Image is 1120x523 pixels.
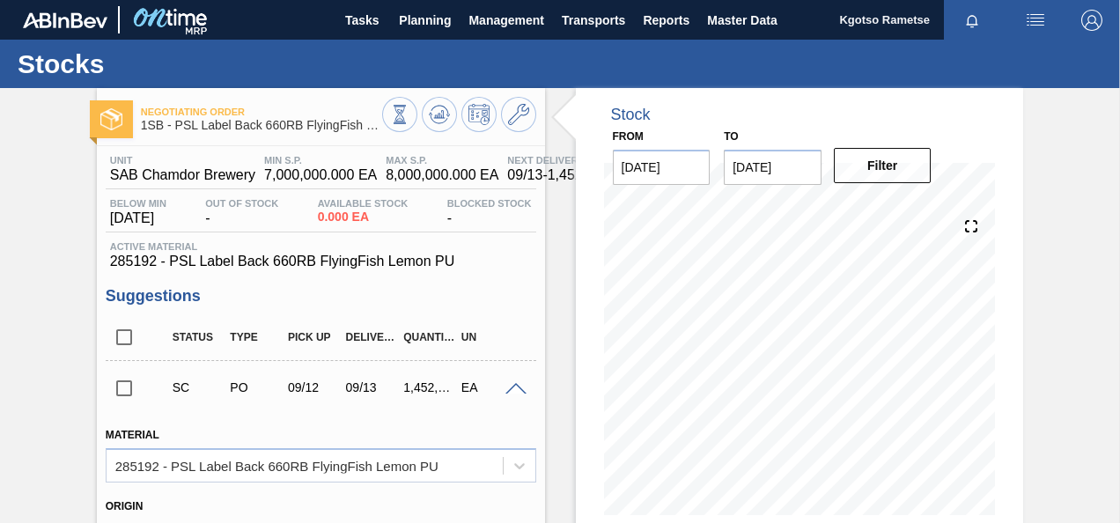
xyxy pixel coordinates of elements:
[284,380,345,394] div: 09/12/2025
[201,198,283,226] div: -
[613,150,711,185] input: mm/dd/yyyy
[284,331,345,343] div: Pick up
[342,380,403,394] div: 09/13/2025
[382,97,417,132] button: Stocks Overview
[141,119,382,132] span: 1SB - PSL Label Back 660RB FlyingFish Lemon PU
[264,155,377,166] span: MIN S.P.
[110,210,166,226] span: [DATE]
[501,97,536,132] button: Go to Master Data / General
[643,10,689,31] span: Reports
[399,10,451,31] span: Planning
[457,331,519,343] div: UN
[422,97,457,132] button: Update Chart
[115,458,438,473] div: 285192 - PSL Label Back 660RB FlyingFish Lemon PU
[707,10,777,31] span: Master Data
[613,130,644,143] label: From
[318,198,409,209] span: Available Stock
[106,429,159,441] label: Material
[106,500,144,512] label: Origin
[225,380,287,394] div: Purchase order
[205,198,278,209] span: Out Of Stock
[23,12,107,28] img: TNhmsLtSVTkK8tSr43FrP2fwEKptu5GPRR3wAAAABJRU5ErkJggg==
[100,108,122,130] img: Ícone
[507,167,656,183] span: 09/13 - 1,452,000.000 EA
[110,198,166,209] span: Below Min
[724,130,738,143] label: to
[944,8,1000,33] button: Notifications
[168,331,230,343] div: Status
[225,331,287,343] div: Type
[264,167,377,183] span: 7,000,000.000 EA
[468,10,544,31] span: Management
[457,380,519,394] div: EA
[386,167,498,183] span: 8,000,000.000 EA
[318,210,409,224] span: 0.000 EA
[611,106,651,124] div: Stock
[399,331,461,343] div: Quantity
[507,155,656,166] span: Next Delivery
[386,155,498,166] span: MAX S.P.
[1025,10,1046,31] img: userActions
[562,10,625,31] span: Transports
[447,198,532,209] span: Blocked Stock
[18,54,330,74] h1: Stocks
[724,150,822,185] input: mm/dd/yyyy
[1081,10,1102,31] img: Logout
[106,287,536,306] h3: Suggestions
[461,97,497,132] button: Schedule Inventory
[399,380,461,394] div: 1,452,000.000
[168,380,230,394] div: Suggestion Created
[342,331,403,343] div: Delivery
[110,167,255,183] span: SAB Chamdor Brewery
[141,107,382,117] span: Negotiating Order
[110,254,532,269] span: 285192 - PSL Label Back 660RB FlyingFish Lemon PU
[110,155,255,166] span: Unit
[443,198,536,226] div: -
[834,148,932,183] button: Filter
[343,10,381,31] span: Tasks
[110,241,532,252] span: Active Material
